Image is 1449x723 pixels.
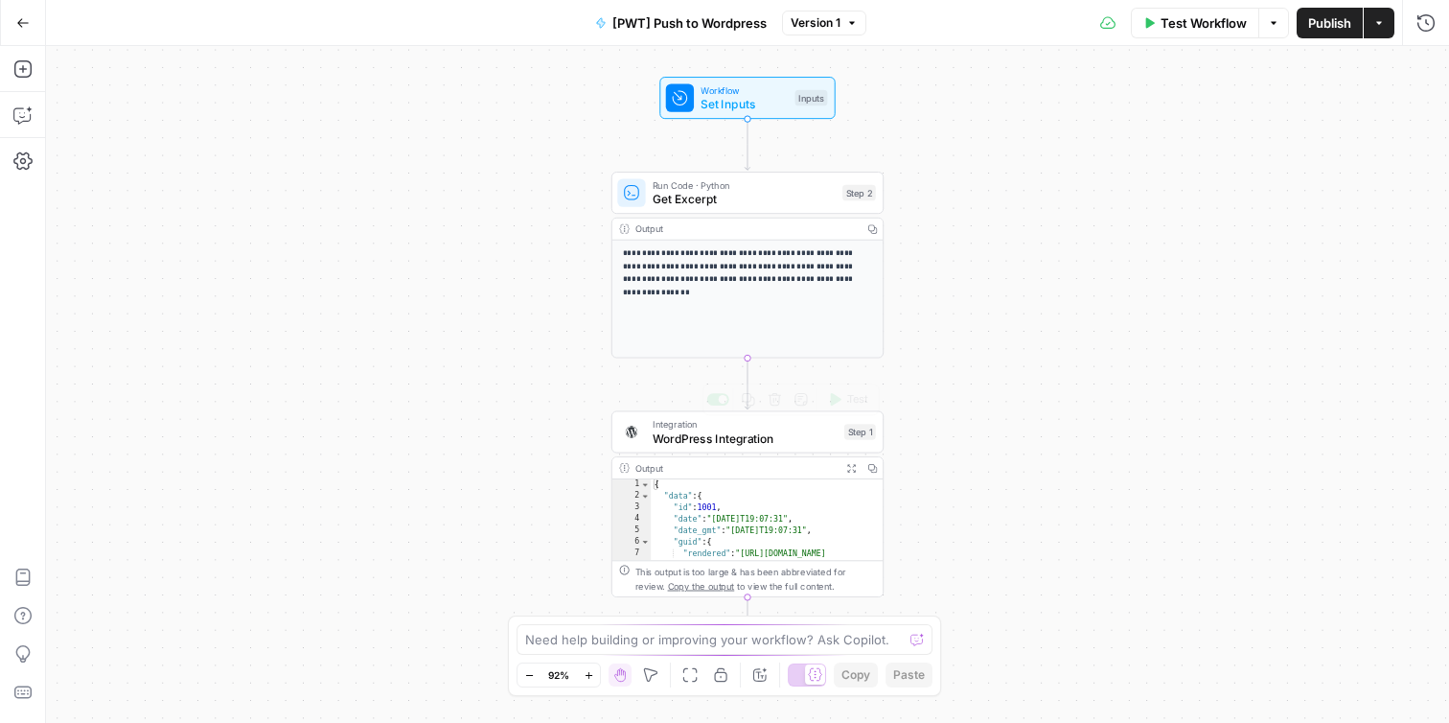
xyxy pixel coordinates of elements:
[612,514,651,525] div: 4
[653,178,836,193] span: Run Code · Python
[844,424,876,440] div: Step 1
[623,423,640,440] img: WordPress%20logotype.png
[612,525,651,537] div: 5
[611,411,884,597] div: IntegrationWordPress IntegrationStep 1TestOutput{ "data":{ "id":1001, "date":"[DATE]T19:07:31", "...
[842,185,876,201] div: Step 2
[635,565,876,593] div: This output is too large & has been abbreviated for review. to view the full content.
[612,502,651,514] div: 3
[640,537,650,548] span: Toggle code folding, rows 6 through 9
[1297,8,1363,38] button: Publish
[1131,8,1258,38] button: Test Workflow
[635,222,857,236] div: Output
[548,667,569,683] span: 92%
[611,77,884,119] div: WorkflowSet InputsInputs
[612,537,651,548] div: 6
[1308,13,1351,33] span: Publish
[701,83,788,98] span: Workflow
[612,491,651,502] div: 2
[635,461,836,476] div: Output
[612,13,767,33] span: [PWT] Push to Wordpress
[1161,13,1247,33] span: Test Workflow
[820,388,875,411] button: Test
[885,663,932,688] button: Paste
[640,479,650,491] span: Toggle code folding, rows 1 through 25
[701,95,788,112] span: Set Inputs
[653,190,836,207] span: Get Excerpt
[745,119,750,170] g: Edge from start to step_2
[795,90,828,106] div: Inputs
[653,417,838,431] span: Integration
[612,548,651,571] div: 7
[668,580,735,591] span: Copy the output
[834,663,878,688] button: Copy
[893,666,925,684] span: Paste
[640,491,650,502] span: Toggle code folding, rows 2 through 24
[612,479,651,491] div: 1
[791,14,840,32] span: Version 1
[584,8,778,38] button: [PWT] Push to Wordpress
[841,666,870,684] span: Copy
[653,430,838,447] span: WordPress Integration
[847,391,868,408] span: Test
[782,11,866,35] button: Version 1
